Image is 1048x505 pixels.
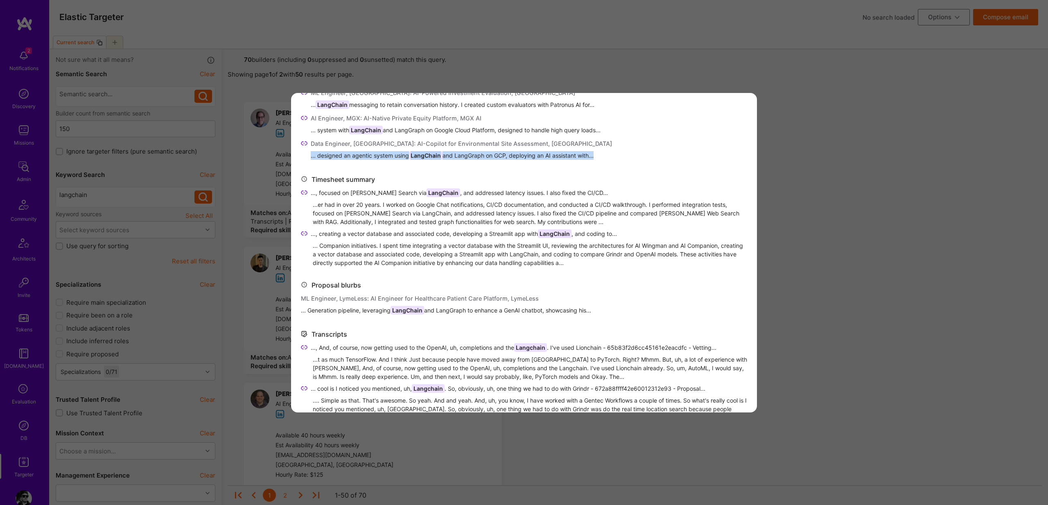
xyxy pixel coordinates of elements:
div: ML Engineer, LymeLess: AI Engineer for Healthcare Patient Care Platform, LymeLess [301,294,591,303]
span: LangChain [538,229,571,238]
div: Data Engineer, [GEOGRAPHIC_DATA]: AI-Copilot for Environmental Site Assessment, [GEOGRAPHIC_DATA] [311,139,612,148]
span: Langchain [412,384,445,393]
span: ... cool is I noticed you mentioned, uh, . So, obviously, uh, one thing we had to do with Grindr ... [311,384,705,393]
i: icon Transcripts [301,331,307,337]
i: icon TimesheetSummary [301,176,307,182]
span: Langchain [514,343,547,352]
i: icon ProposalBlurbs [301,281,307,288]
span: ..., focused on [PERSON_NAME] Search via , and addressed latency issues. I also fixed the CI/CD... [311,188,608,197]
i: icon LinkSecondary [301,89,307,96]
i: icon LinkSecondary [301,385,307,392]
span: LangChain [427,188,460,197]
span: ... designed an agentic system using and LangGraph on GCP, deploying an AI assistant with... [311,151,612,160]
span: ... system with and LangGraph on Google Cloud Platform, designed to handle high query loads... [311,126,601,134]
span: LangChain [409,151,443,160]
i: icon LinkSecondary [301,140,307,147]
span: ... messaging to retain conversation history. I created custom evaluators with Patronus AI for... [311,100,594,109]
i: icon LinkSecondary [301,189,307,196]
div: ... Companion initiatives. I spent time integrating a vector database with the Streamlit UI, revi... [313,241,747,267]
div: .... Simple as that. That's awesome. So yeah. And and yeah. And, uh, you know, I have worked with... [313,396,747,422]
div: ML Engineer, [GEOGRAPHIC_DATA]: AI-Powered Investment Evaluation, [GEOGRAPHIC_DATA] [311,88,594,97]
div: ...er had in over 20 years. I worked on Google Chat notifications, CI/CD documentation, and condu... [313,200,747,226]
div: Proposal blurbs [312,281,361,290]
i: icon LinkSecondary [301,115,307,121]
span: LangChain [316,100,349,109]
div: modal [291,93,757,412]
span: LangChain [391,306,424,315]
div: AI Engineer, MGX: AI-Native Private Equity Platform, MGX AI [311,114,601,122]
span: ... Generation pipeline, leveraging and LangGraph to enhance a GenAI chatbot, showcasing his... [301,306,591,315]
span: ..., creating a vector database and associated code, developing a Streamlit app with , and coding... [311,229,617,238]
i: icon LinkSecondary [301,344,307,351]
span: LangChain [349,126,383,134]
span: ..., And, of course, now getting used to the OpenAI, uh, completions and the . I've used Lionchai... [311,343,716,352]
div: Timesheet summary [312,175,375,184]
i: icon LinkSecondary [301,230,307,237]
div: Transcripts [312,330,347,339]
div: ...t as much TensorFlow. And I think Just because people have moved away from [GEOGRAPHIC_DATA] t... [313,355,747,381]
